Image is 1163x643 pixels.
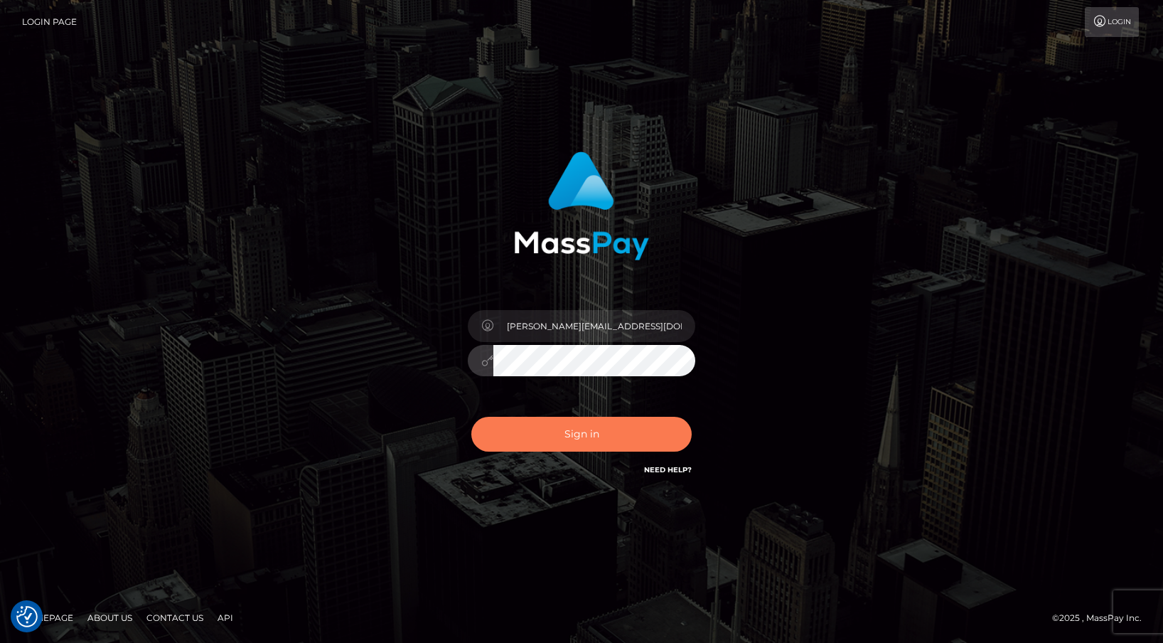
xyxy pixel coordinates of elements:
img: MassPay Login [514,152,649,260]
button: Consent Preferences [16,606,38,627]
a: Homepage [16,607,79,629]
img: Revisit consent button [16,606,38,627]
input: Username... [493,310,695,342]
a: About Us [82,607,138,629]
a: Need Help? [644,465,692,474]
a: API [212,607,239,629]
a: Contact Us [141,607,209,629]
div: © 2025 , MassPay Inc. [1052,610,1152,626]
a: Login [1085,7,1139,37]
a: Login Page [22,7,77,37]
button: Sign in [471,417,692,452]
